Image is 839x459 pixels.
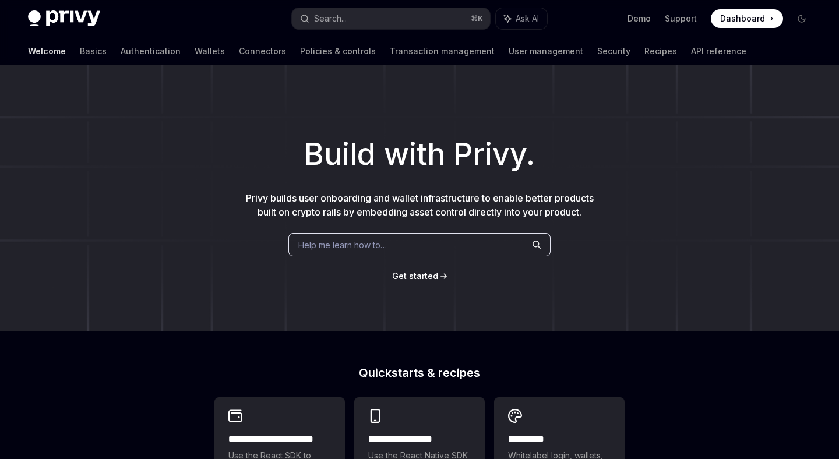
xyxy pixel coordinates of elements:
span: Ask AI [516,13,539,24]
a: Authentication [121,37,181,65]
span: Dashboard [720,13,765,24]
span: Help me learn how to… [298,239,387,251]
a: Recipes [644,37,677,65]
h2: Quickstarts & recipes [214,367,625,379]
a: Welcome [28,37,66,65]
img: dark logo [28,10,100,27]
h1: Build with Privy. [19,132,820,177]
a: Support [665,13,697,24]
div: Search... [314,12,347,26]
a: Dashboard [711,9,783,28]
a: Demo [628,13,651,24]
a: Policies & controls [300,37,376,65]
span: Privy builds user onboarding and wallet infrastructure to enable better products built on crypto ... [246,192,594,218]
a: Basics [80,37,107,65]
a: Get started [392,270,438,282]
button: Search...⌘K [292,8,489,29]
span: Get started [392,271,438,281]
a: API reference [691,37,746,65]
button: Toggle dark mode [792,9,811,28]
a: Transaction management [390,37,495,65]
button: Ask AI [496,8,547,29]
a: Connectors [239,37,286,65]
span: ⌘ K [471,14,483,23]
a: User management [509,37,583,65]
a: Security [597,37,630,65]
a: Wallets [195,37,225,65]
